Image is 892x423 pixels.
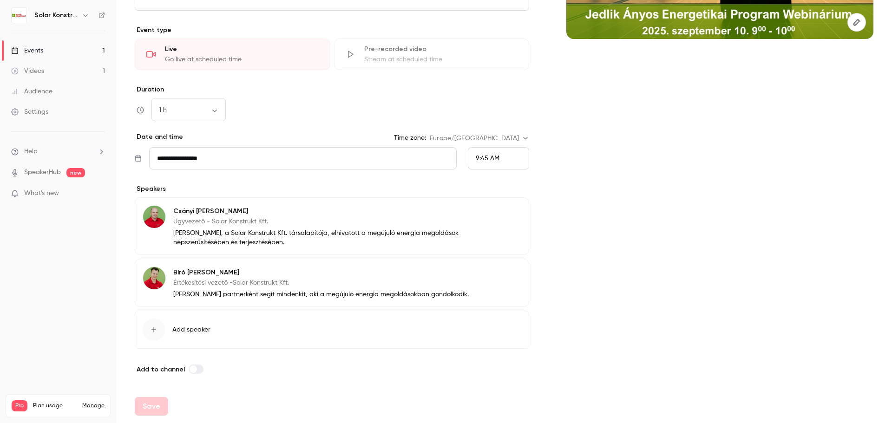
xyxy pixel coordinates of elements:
[135,184,529,194] p: Speakers
[172,325,210,334] span: Add speaker
[135,311,529,349] button: Add speaker
[82,402,105,410] a: Manage
[135,39,330,70] div: LiveGo live at scheduled time
[173,207,469,216] p: Csányi [PERSON_NAME]
[468,147,529,169] div: From
[173,268,469,277] p: Bíró [PERSON_NAME]
[173,290,469,299] p: [PERSON_NAME] partnerként segít mindenkit, aki a megújuló energia megoldásokban gondolkodik.
[165,55,319,64] div: Go live at scheduled time
[24,147,38,156] span: Help
[334,39,530,70] div: Pre-recorded videoStream at scheduled time
[149,147,457,169] input: Tue, Feb 17, 2026
[476,155,499,162] span: 9:45 AM
[11,46,43,55] div: Events
[135,197,529,255] div: Csányi GáborCsányi [PERSON_NAME]Ügyvezető - Solar Konstrukt Kft.[PERSON_NAME], a Solar Konstrukt ...
[137,365,185,373] span: Add to channel
[394,133,426,143] label: Time zone:
[11,107,48,117] div: Settings
[430,134,529,143] div: Europe/[GEOGRAPHIC_DATA]
[143,267,165,289] img: Bíró Tamás
[24,189,59,198] span: What's new
[173,228,469,247] p: [PERSON_NAME], a Solar Konstrukt Kft. társalapítója, elhivatott a megújuló energia megoldások nép...
[11,66,44,76] div: Videos
[173,217,469,226] p: Ügyvezető - Solar Konstrukt Kft.
[33,402,77,410] span: Plan usage
[151,105,226,115] div: 1 h
[11,147,105,156] li: help-dropdown-opener
[34,11,78,20] h6: Solar Konstrukt Kft.
[364,45,518,54] div: Pre-recorded video
[11,87,52,96] div: Audience
[12,8,26,23] img: Solar Konstrukt Kft.
[66,168,85,177] span: new
[12,400,27,411] span: Pro
[24,168,61,177] a: SpeakerHub
[165,45,319,54] div: Live
[173,278,469,287] p: Értékesítési vezető -Solar Konstrukt Kft.
[143,206,165,228] img: Csányi Gábor
[135,132,183,142] p: Date and time
[135,259,529,307] div: Bíró TamásBíró [PERSON_NAME]Értékesítési vezető -Solar Konstrukt Kft.[PERSON_NAME] partnerként se...
[135,85,529,94] label: Duration
[364,55,518,64] div: Stream at scheduled time
[135,26,529,35] p: Event type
